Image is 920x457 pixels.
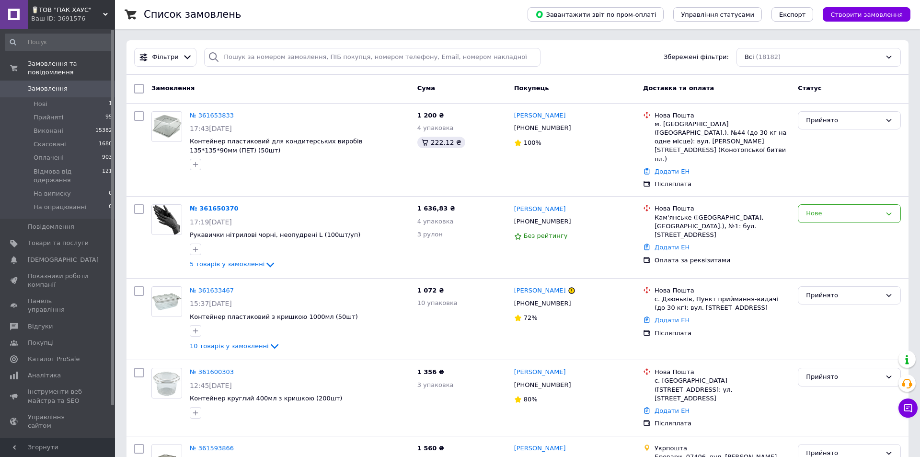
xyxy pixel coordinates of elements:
[190,300,232,307] span: 15:37[DATE]
[109,189,112,198] span: 0
[28,387,89,405] span: Інструменти веб-майстра та SEO
[898,398,918,418] button: Чат з покупцем
[190,260,276,268] a: 5 товарів у замовленні
[417,84,435,92] span: Cума
[655,444,790,453] div: Укрпошта
[514,205,566,214] a: [PERSON_NAME]
[417,112,444,119] span: 1 200 ₴
[771,7,814,22] button: Експорт
[34,127,63,135] span: Виконані
[190,112,234,119] a: № 361653833
[34,113,63,122] span: Прийняті
[151,286,182,317] a: Фото товару
[152,112,182,141] img: Фото товару
[144,9,241,20] h1: Список замовлень
[806,209,881,219] div: Нове
[681,11,754,18] span: Управління статусами
[28,322,53,331] span: Відгуки
[190,382,232,389] span: 12:45[DATE]
[417,205,455,212] span: 1 636,83 ₴
[190,231,360,238] a: Рукавички нітрилові чорні, неопудрені L (100шт/уп)
[190,342,280,350] a: 10 товарів у замовленні
[34,203,87,211] span: На опрацюванні
[190,261,264,268] span: 5 товарів у замовленні
[190,125,232,132] span: 17:43[DATE]
[806,116,881,126] div: Прийнято
[99,140,112,149] span: 1680
[524,314,538,321] span: 72%
[512,379,573,391] div: [PHONE_NUMBER]
[514,368,566,377] a: [PERSON_NAME]
[813,11,910,18] a: Створити замовлення
[34,153,64,162] span: Оплачені
[34,140,66,149] span: Скасовані
[105,113,112,122] span: 95
[655,120,790,164] div: м. [GEOGRAPHIC_DATA] ([GEOGRAPHIC_DATA].), №44 (до 30 кг на одне місце): вул. [PERSON_NAME][STREE...
[655,244,690,251] a: Додати ЕН
[417,218,454,225] span: 4 упаковка
[417,124,454,131] span: 4 упаковка
[655,329,790,338] div: Післяплата
[190,205,239,212] a: № 361650370
[514,286,566,295] a: [PERSON_NAME]
[28,339,54,347] span: Покупці
[102,167,112,185] span: 121
[655,111,790,120] div: Нова Пошта
[417,368,444,375] span: 1 356 ₴
[28,59,115,77] span: Замовлення та повідомлення
[655,286,790,295] div: Нова Пошта
[643,84,714,92] span: Доставка та оплата
[34,189,71,198] span: На виписку
[512,122,573,134] div: [PHONE_NUMBER]
[655,204,790,213] div: Нова Пошта
[417,231,443,238] span: 3 рулон
[95,127,112,135] span: 15382
[514,444,566,453] a: [PERSON_NAME]
[655,376,790,403] div: с. [GEOGRAPHIC_DATA] ([STREET_ADDRESS]: ул. [STREET_ADDRESS]
[109,100,112,108] span: 1
[655,316,690,324] a: Додати ЕН
[190,342,269,350] span: 10 товарів у замовленні
[830,11,903,18] span: Створити замовлення
[655,295,790,312] div: с. Дзюньків, Пункт приймання-видачі (до 30 кг): вул. [STREET_ADDRESS]
[151,368,182,398] a: Фото товару
[655,368,790,376] div: Нова Пошта
[102,153,112,162] span: 903
[190,287,234,294] a: № 361633467
[779,11,806,18] span: Експорт
[655,168,690,175] a: Додати ЕН
[514,84,549,92] span: Покупець
[524,139,541,146] span: 100%
[190,218,232,226] span: 17:19[DATE]
[5,34,113,51] input: Пошук
[109,203,112,211] span: 0
[655,419,790,428] div: Післяплата
[512,215,573,228] div: [PHONE_NUMBER]
[806,291,881,301] div: Прийнято
[190,368,234,375] a: № 361600303
[806,372,881,382] div: Прийнято
[152,368,182,398] img: Фото товару
[417,445,444,452] span: 1 560 ₴
[655,407,690,414] a: Додати ЕН
[190,395,342,402] a: Контейнер круглий 400мл з кришкою (200шт)
[28,413,89,430] span: Управління сайтом
[655,213,790,240] div: Кам'янське ([GEOGRAPHIC_DATA], [GEOGRAPHIC_DATA].), №1: бул. [STREET_ADDRESS]
[28,84,68,93] span: Замовлення
[28,272,89,289] span: Показники роботи компанії
[34,100,47,108] span: Нові
[417,287,444,294] span: 1 072 ₴
[151,84,195,92] span: Замовлення
[535,10,656,19] span: Завантажити звіт по пром-оплаті
[28,256,99,264] span: [DEMOGRAPHIC_DATA]
[28,371,61,380] span: Аналітика
[417,381,454,388] span: 3 упаковка
[151,204,182,235] a: Фото товару
[31,6,103,14] span: 🥛ТОВ "ПАК ХАУС"
[512,297,573,310] div: [PHONE_NUMBER]
[190,445,234,452] a: № 361593866
[524,396,538,403] span: 80%
[28,355,80,363] span: Каталог ProSale
[190,313,358,320] a: Контейнер пластиковий з кришкою 1000мл (50шт)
